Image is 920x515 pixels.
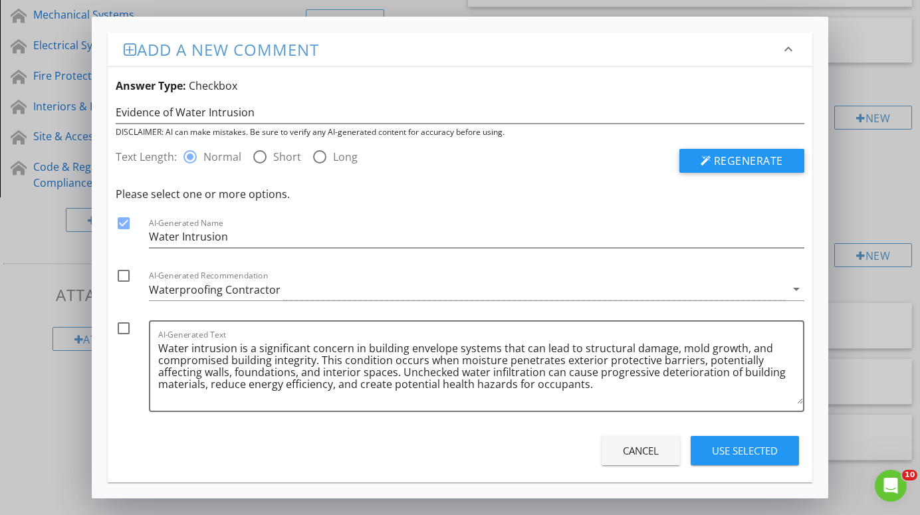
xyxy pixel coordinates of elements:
[623,443,659,459] div: Cancel
[875,470,907,502] iframe: Intercom live chat
[691,436,799,465] button: Use Selected
[788,281,804,297] i: arrow_drop_down
[902,470,917,480] span: 10
[189,78,237,93] span: Checkbox
[333,150,358,163] label: Long
[203,150,241,163] label: Normal
[273,150,301,163] label: Short
[116,186,804,202] div: Please select one or more options.
[124,41,780,58] h3: Add a new comment
[679,149,804,173] button: Regenerate
[149,226,804,248] input: AI-Generated Name
[116,126,804,138] div: DISCLAIMER: AI can make mistakes. Be sure to verify any AI-generated content for accuracy before ...
[116,78,186,93] strong: Answer Type:
[714,154,783,168] span: Regenerate
[780,41,796,57] i: keyboard_arrow_down
[116,102,804,124] input: Enter a few words (ex: leaky kitchen faucet)
[149,284,281,296] div: Waterproofing Contractor
[712,443,778,459] div: Use Selected
[602,436,680,465] button: Cancel
[116,149,182,165] label: Text Length:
